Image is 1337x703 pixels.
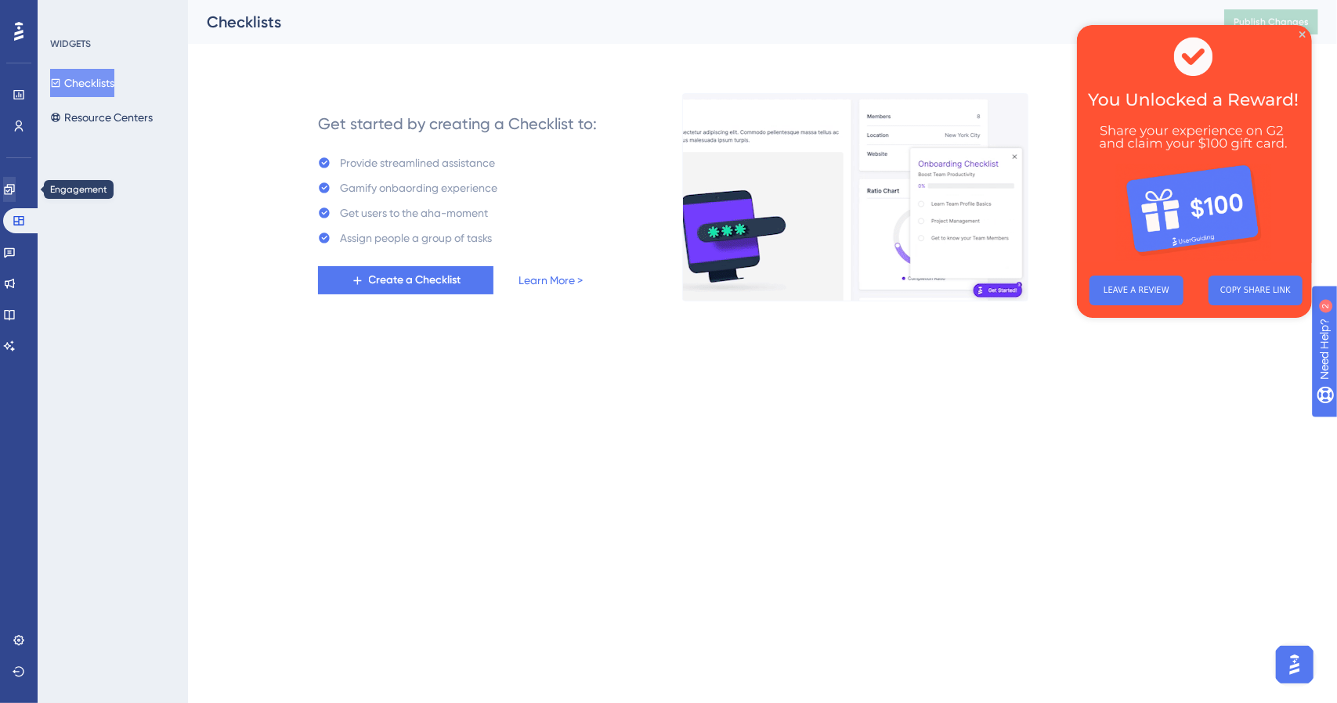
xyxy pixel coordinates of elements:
a: Learn More > [519,271,583,290]
div: 2 [109,8,114,20]
div: WIDGETS [50,38,91,50]
span: Create a Checklist [369,271,461,290]
div: Assign people a group of tasks [340,229,492,247]
span: Need Help? [37,4,98,23]
div: Close Preview [222,6,229,13]
button: Checklists [50,69,114,97]
img: e28e67207451d1beac2d0b01ddd05b56.gif [682,93,1028,301]
iframe: UserGuiding AI Assistant Launcher [1271,641,1318,688]
button: Publish Changes [1224,9,1318,34]
button: COPY SHARE LINK [132,251,226,280]
span: Publish Changes [1234,16,1309,28]
div: Get users to the aha-moment [340,204,488,222]
button: Resource Centers [50,103,153,132]
div: Gamify onbaording experience [340,178,497,197]
button: LEAVE A REVIEW [13,251,107,280]
div: Checklists [207,11,1185,33]
div: Get started by creating a Checklist to: [318,113,597,135]
button: Create a Checklist [318,266,493,294]
div: Provide streamlined assistance [340,153,495,172]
